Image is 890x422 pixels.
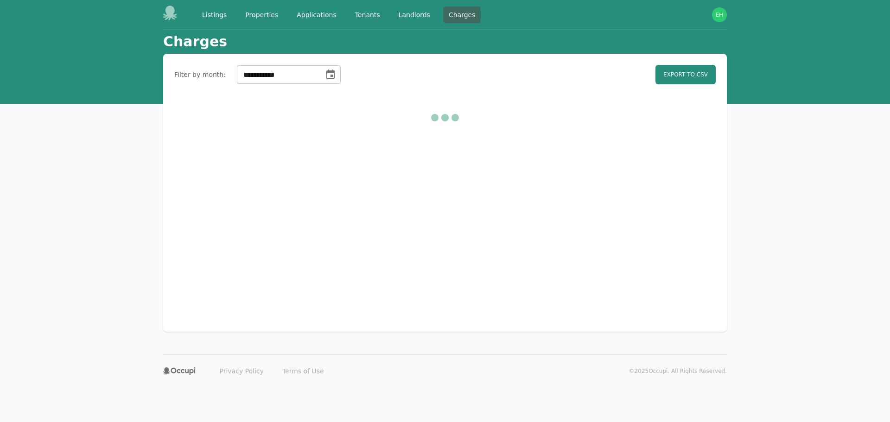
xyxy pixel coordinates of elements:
[321,65,340,84] button: Choose date, selected date is Aug 1, 2025
[277,364,330,378] a: Terms of Use
[393,6,436,23] a: Landlords
[240,6,284,23] a: Properties
[214,364,269,378] a: Privacy Policy
[197,6,232,23] a: Listings
[174,70,226,79] label: Filter by month:
[163,33,227,50] h1: Charges
[629,367,727,375] p: © 2025 Occupi. All Rights Reserved.
[443,6,481,23] a: Charges
[291,6,342,23] a: Applications
[655,65,716,84] a: Export to CSV
[350,6,386,23] a: Tenants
